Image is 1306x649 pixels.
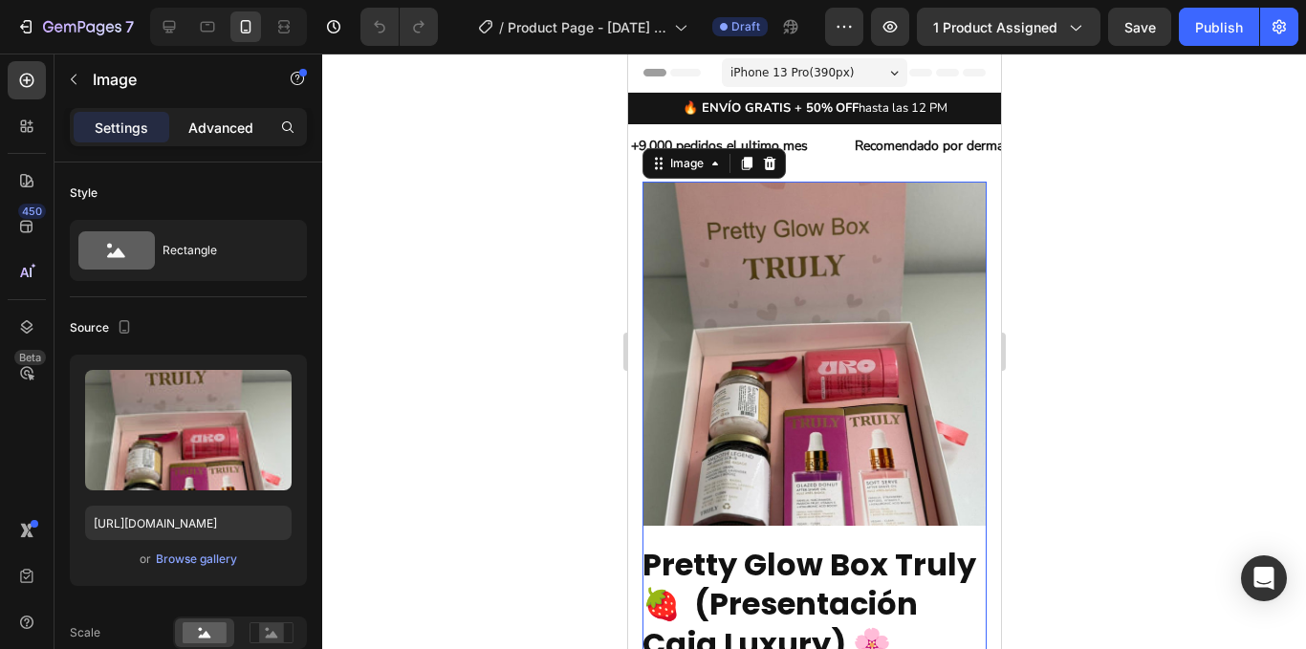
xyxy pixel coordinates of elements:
div: Rectangle [163,228,279,272]
button: Save [1108,8,1171,46]
img: gempages_581538256080863752-d1ef4d88-ec8f-47c5-b596-66c8168fa0dd.jpg [14,128,359,472]
p: Recomendado por dermatólogos [227,80,422,104]
strong: Pretty Glow Box Truly 🍓 (Presentación Caja Luxury) 🌸 [14,489,348,612]
div: Browse gallery [156,551,237,568]
button: 7 [8,8,142,46]
p: Settings [95,118,148,138]
span: Save [1124,19,1156,35]
div: Open Intercom Messenger [1241,555,1287,601]
div: 450 [18,204,46,219]
button: Publish [1179,8,1259,46]
img: preview-image [85,370,292,490]
iframe: Design area [628,54,1001,649]
p: Image [93,68,255,91]
span: / [499,17,504,37]
span: or [140,548,151,571]
div: Image [38,101,79,119]
div: Source [70,315,136,341]
span: Draft [731,18,760,35]
p: 7 [125,15,134,38]
div: Style [70,184,98,202]
div: Publish [1195,17,1243,37]
span: Product Page - [DATE] 12:17:41 [508,17,666,37]
p: Advanced [188,118,253,138]
div: Undo/Redo [360,8,438,46]
div: Beta [14,350,46,365]
span: 1 product assigned [933,17,1057,37]
button: Browse gallery [155,550,238,569]
button: 1 product assigned [917,8,1100,46]
input: https://example.com/image.jpg [85,506,292,540]
div: Scale [70,624,100,641]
